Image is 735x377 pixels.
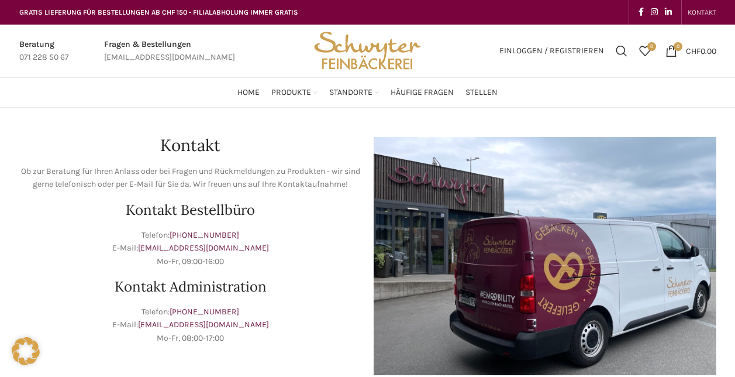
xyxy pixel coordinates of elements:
[19,203,362,217] h2: Kontakt Bestellbüro
[391,87,454,98] span: Häufige Fragen
[647,42,656,51] span: 0
[674,42,682,51] span: 0
[494,39,610,63] a: Einloggen / Registrieren
[633,39,657,63] div: Meine Wunschliste
[682,1,722,24] div: Secondary navigation
[660,39,722,63] a: 0 CHF0.00
[19,8,298,16] span: GRATIS LIEFERUNG FÜR BESTELLUNGEN AB CHF 150 - FILIALABHOLUNG IMMER GRATIS
[310,45,425,55] a: Site logo
[170,230,239,240] a: [PHONE_NUMBER]
[237,81,260,104] a: Home
[610,39,633,63] a: Suchen
[13,81,722,104] div: Main navigation
[633,39,657,63] a: 0
[688,1,716,24] a: KONTAKT
[329,87,372,98] span: Standorte
[104,38,235,64] a: Infobox link
[686,46,701,56] span: CHF
[271,87,311,98] span: Produkte
[19,38,69,64] a: Infobox link
[271,81,318,104] a: Produkte
[19,280,362,294] h2: Kontakt Administration
[465,81,498,104] a: Stellen
[391,81,454,104] a: Häufige Fragen
[19,137,362,153] h1: Kontakt
[237,87,260,98] span: Home
[19,229,362,268] p: Telefon: E-Mail: Mo-Fr, 09:00-16:00
[499,47,604,55] span: Einloggen / Registrieren
[647,4,661,20] a: Instagram social link
[661,4,675,20] a: Linkedin social link
[138,243,269,253] a: [EMAIL_ADDRESS][DOMAIN_NAME]
[138,320,269,330] a: [EMAIL_ADDRESS][DOMAIN_NAME]
[686,46,716,56] bdi: 0.00
[329,81,379,104] a: Standorte
[635,4,647,20] a: Facebook social link
[170,307,239,317] a: [PHONE_NUMBER]
[310,25,425,77] img: Bäckerei Schwyter
[19,165,362,191] p: Ob zur Beratung für Ihren Anlass oder bei Fragen und Rückmeldungen zu Produkten - wir sind gerne ...
[465,87,498,98] span: Stellen
[688,8,716,16] span: KONTAKT
[19,306,362,345] p: Telefon: E-Mail: Mo-Fr, 08:00-17:00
